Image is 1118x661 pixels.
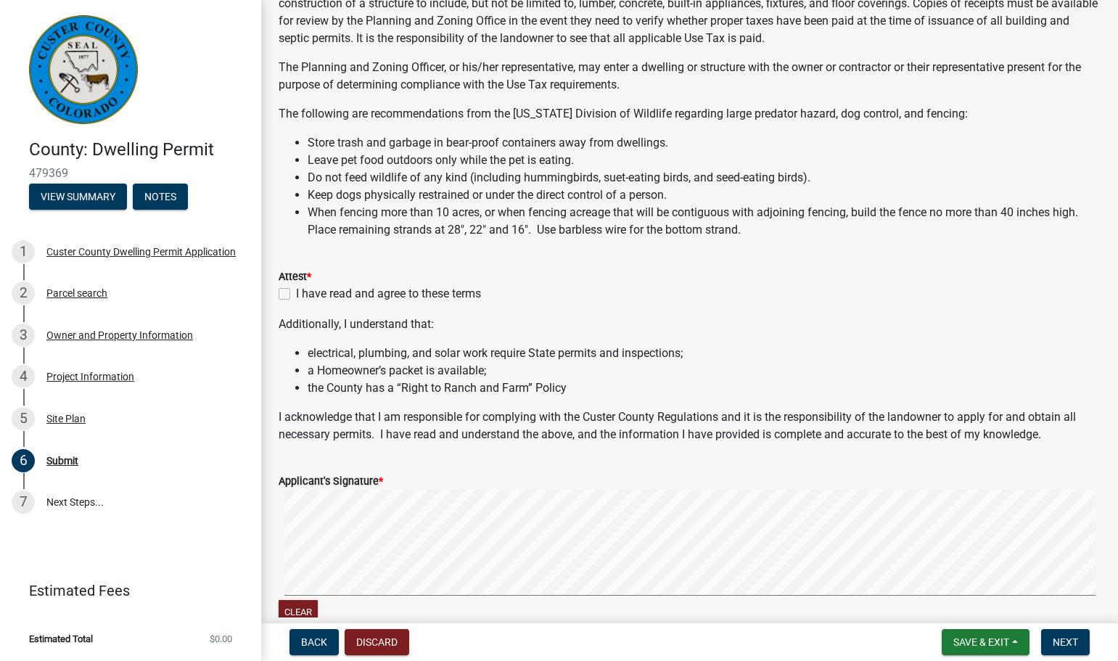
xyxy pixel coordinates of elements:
[308,169,1101,186] li: Do not feed wildlife of any kind (including hummingbirds, suet-eating birds, and seed-eating birds).
[289,629,339,655] button: Back
[29,184,127,210] button: View Summary
[46,247,236,257] div: Custer County Dwelling Permit Application
[279,272,311,282] label: Attest
[279,600,318,624] button: Clear
[46,288,107,298] div: Parcel search
[279,477,383,487] label: Applicant's Signature
[345,629,409,655] button: Discard
[46,330,193,340] div: Owner and Property Information
[29,634,93,644] span: Estimated Total
[12,282,35,305] div: 2
[1041,629,1090,655] button: Next
[308,204,1101,239] li: When fencing more than 10 acres, or when fencing acreage that will be contiguous with adjoining f...
[46,414,86,424] div: Site Plan
[308,186,1101,204] li: Keep dogs physically restrained or under the direct control of a person.
[12,365,35,388] div: 4
[279,105,1101,123] p: The following are recommendations from the [US_STATE] Division of Wildlife regarding large predat...
[279,316,1101,333] p: Additionally, I understand that:
[46,371,134,382] div: Project Information
[29,15,138,124] img: Custer County, Colorado
[308,345,1101,362] li: electrical, plumbing, and solar work require State permits and inspections;
[133,192,188,203] wm-modal-confirm: Notes
[942,629,1029,655] button: Save & Exit
[29,166,232,180] span: 479369
[12,240,35,263] div: 1
[296,285,481,303] label: I have read and agree to these terms
[279,408,1101,443] p: I acknowledge that I am responsible for complying with the Custer County Regulations and it is th...
[301,636,327,648] span: Back
[279,59,1101,94] p: The Planning and Zoning Officer, or his/her representative, may enter a dwelling or structure wit...
[953,636,1009,648] span: Save & Exit
[12,449,35,472] div: 6
[29,192,127,203] wm-modal-confirm: Summary
[308,362,1101,379] li: a Homeowner’s packet is available;
[210,634,232,644] span: $0.00
[12,490,35,514] div: 7
[29,139,250,160] h4: County: Dwelling Permit
[12,407,35,430] div: 5
[1053,636,1078,648] span: Next
[308,152,1101,169] li: Leave pet food outdoors only while the pet is eating.
[12,324,35,347] div: 3
[46,456,78,466] div: Submit
[12,576,238,605] a: Estimated Fees
[133,184,188,210] button: Notes
[308,379,1101,397] li: the County has a “Right to Ranch and Farm” Policy
[308,134,1101,152] li: Store trash and garbage in bear-proof containers away from dwellings.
